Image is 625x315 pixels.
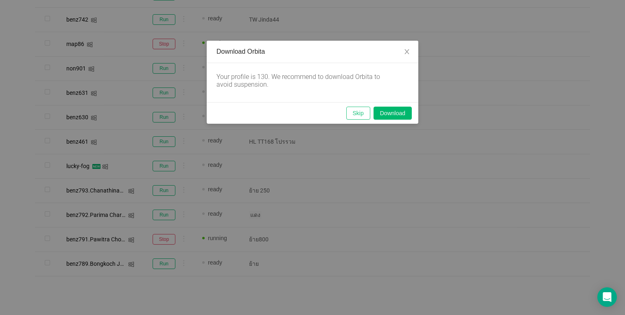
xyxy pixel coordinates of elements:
[216,73,396,88] div: Your profile is 130. We recommend to download Orbita to avoid suspension.
[396,41,418,63] button: Close
[374,107,412,120] button: Download
[597,287,617,307] div: Open Intercom Messenger
[346,107,370,120] button: Skip
[216,47,409,56] div: Download Orbita
[404,48,410,55] i: icon: close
